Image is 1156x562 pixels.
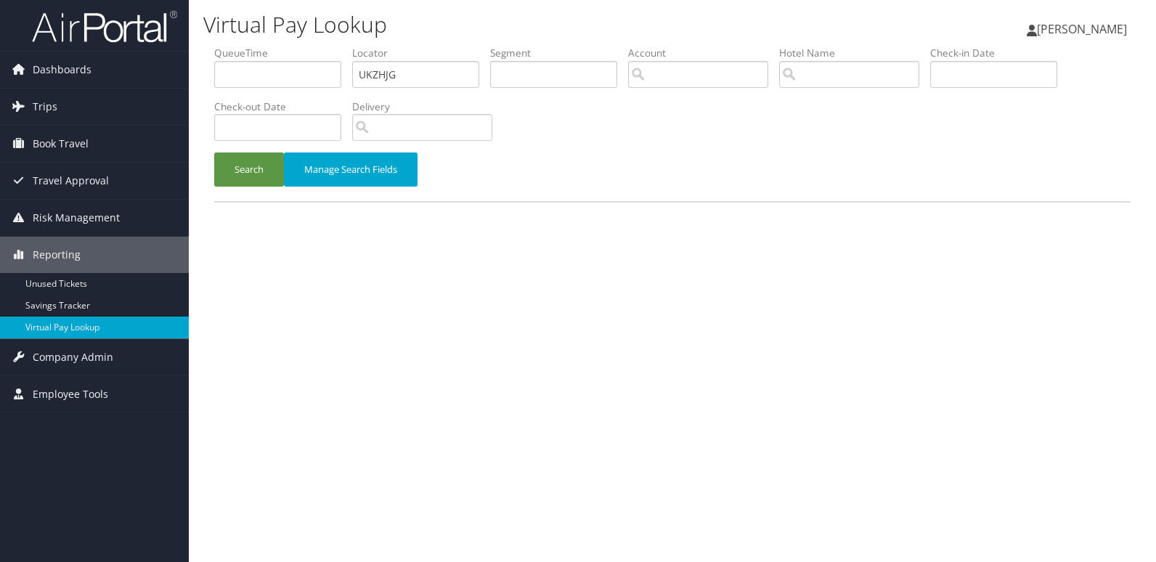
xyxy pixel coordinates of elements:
button: Manage Search Fields [284,152,418,187]
label: Hotel Name [779,46,930,60]
h1: Virtual Pay Lookup [203,9,829,40]
span: Risk Management [33,200,120,236]
span: Employee Tools [33,376,108,412]
span: Book Travel [33,126,89,162]
span: Reporting [33,237,81,273]
a: [PERSON_NAME] [1027,7,1141,51]
label: Segment [490,46,628,60]
img: airportal-logo.png [32,9,177,44]
span: Travel Approval [33,163,109,199]
span: [PERSON_NAME] [1037,21,1127,37]
label: Locator [352,46,490,60]
span: Trips [33,89,57,125]
label: Check-in Date [930,46,1068,60]
span: Dashboards [33,52,91,88]
label: QueueTime [214,46,352,60]
button: Search [214,152,284,187]
label: Check-out Date [214,99,352,114]
label: Account [628,46,779,60]
label: Delivery [352,99,503,114]
span: Company Admin [33,339,113,375]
